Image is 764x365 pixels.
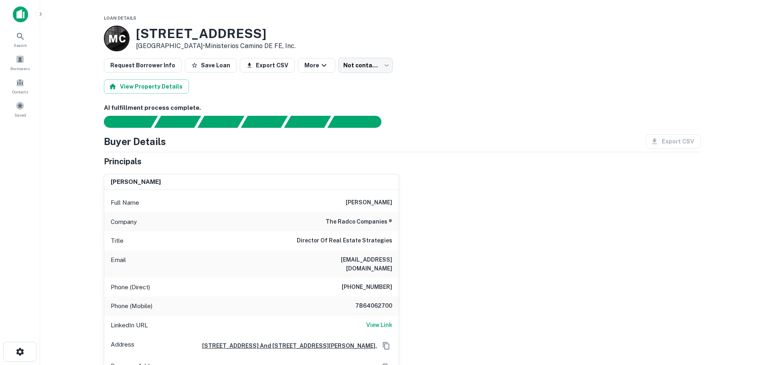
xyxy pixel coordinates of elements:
[136,26,296,41] h3: [STREET_ADDRESS]
[111,177,161,187] h6: [PERSON_NAME]
[10,65,30,72] span: Borrowers
[338,58,393,73] div: Not contacted
[241,116,288,128] div: Principals found, AI now looking for contact information...
[111,198,139,208] p: Full Name
[111,340,134,352] p: Address
[185,58,237,73] button: Save Loan
[197,116,244,128] div: Documents found, AI parsing details...
[196,341,377,350] a: [STREET_ADDRESS] And [STREET_ADDRESS][PERSON_NAME],
[111,217,137,227] p: Company
[2,28,38,50] a: Search
[13,6,28,22] img: capitalize-icon.png
[104,103,701,113] h6: AI fulfillment process complete.
[104,58,182,73] button: Request Borrower Info
[342,282,392,292] h6: [PHONE_NUMBER]
[296,255,392,273] h6: [EMAIL_ADDRESS][DOMAIN_NAME]
[111,255,126,273] p: Email
[284,116,331,128] div: Principals found, still searching for contact information. This may take time...
[326,217,392,227] h6: the radco companies ®
[2,98,38,120] a: Saved
[240,58,295,73] button: Export CSV
[94,116,154,128] div: Sending borrower request to AI...
[104,16,136,20] span: Loan Details
[328,116,391,128] div: AI fulfillment process complete.
[111,236,124,246] p: Title
[297,236,392,246] h6: Director Of Real Estate Strategies
[111,321,148,330] p: LinkedIn URL
[346,198,392,208] h6: [PERSON_NAME]
[108,31,125,46] p: M C
[724,301,764,339] iframe: Chat Widget
[104,134,166,149] h4: Buyer Details
[298,58,335,73] button: More
[154,116,201,128] div: Your request is received and processing...
[104,155,142,167] h5: Principals
[111,282,150,292] p: Phone (Direct)
[136,41,296,51] p: [GEOGRAPHIC_DATA] •
[205,42,296,50] a: Ministerios Camino DE FE, Inc.
[14,112,26,118] span: Saved
[2,52,38,73] a: Borrowers
[12,89,28,95] span: Contacts
[111,301,152,311] p: Phone (Mobile)
[104,79,189,94] button: View Property Details
[2,75,38,97] a: Contacts
[104,26,130,51] a: M C
[344,301,392,311] h6: 7864062700
[366,321,392,330] a: View Link
[380,340,392,352] button: Copy Address
[14,42,27,48] span: Search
